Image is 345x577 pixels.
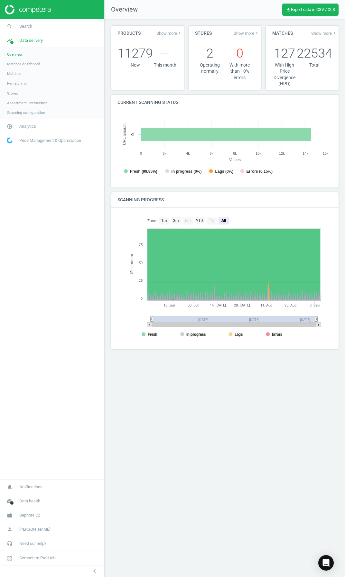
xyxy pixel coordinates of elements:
[5,5,51,14] img: ajHJNr6hYgQAAAAASUVORK5CYII=
[284,303,296,307] tspan: 25. Aug
[160,46,170,61] span: —
[19,38,43,43] span: Data delivery
[272,332,282,337] tspan: Errors
[310,303,320,307] tspan: 8. Sep
[139,279,143,283] text: 25
[210,151,213,155] text: 6k
[130,133,135,135] text: 0
[221,218,226,223] text: All
[19,138,81,143] span: Price Management & Optimization
[4,537,16,550] i: headset_mic
[286,7,291,12] i: get_app
[156,31,182,36] span: Show more
[7,137,13,143] img: wGWNvw8QSZomAAAAABJRU5ErkJggg==
[7,52,23,57] span: Overview
[4,509,16,521] i: work
[234,31,259,36] span: Show more
[254,31,259,36] i: keyboard_arrow_right
[323,151,329,155] text: 16k
[234,31,259,36] a: Show morekeyboard_arrow_right
[210,303,226,307] tspan: 14. [DATE]
[279,151,285,155] text: 12k
[117,44,153,62] p: 11279
[233,151,237,155] text: 8k
[311,31,337,36] a: Show morekeyboard_arrow_right
[171,169,201,174] tspan: In progress (0%)
[4,481,16,493] i: notifications
[139,261,143,265] text: 50
[148,332,157,337] tspan: Fresh
[19,541,46,546] span: Need our help?
[7,61,40,67] span: Matches dashboard
[4,20,16,32] i: search
[4,120,16,133] i: pie_chart_outlined
[4,495,16,507] i: cloud_done
[19,124,36,129] span: Analytics
[141,297,143,301] text: 0
[19,498,40,504] span: Data health
[4,34,16,47] i: timeline
[140,151,142,155] text: 0
[229,158,241,162] tspan: Values
[195,62,225,75] p: Operating normally
[139,243,143,247] text: 75
[7,110,45,115] span: Scanning configuration
[297,62,332,68] p: Total
[282,4,339,16] button: get_appExport data in CSV / XLS
[130,254,134,275] tspan: URL amount
[286,7,335,12] span: Export data in CSV / XLS
[225,62,255,81] p: With more than 10% errors
[177,31,182,36] i: keyboard_arrow_right
[163,303,175,307] tspan: 16. Jun
[19,484,42,490] span: Notifications
[111,95,185,110] h4: Current scanning status
[153,62,177,68] p: This month
[111,26,147,41] h4: Products
[318,555,334,571] div: Open Intercom Messenger
[260,303,272,307] tspan: 11. Aug
[332,31,337,36] i: keyboard_arrow_right
[7,81,27,86] span: Rematching
[235,332,243,337] tspan: Lags
[266,26,299,41] h4: Matches
[161,218,167,223] text: 1m
[87,567,103,575] button: chevron_left
[156,31,182,36] a: Show morekeyboard_arrow_right
[256,151,261,155] text: 10k
[105,5,138,14] span: Overview
[210,218,214,223] text: 1y
[303,151,308,155] text: 14k
[272,44,297,62] p: 127
[130,169,157,174] tspan: Fresh (99.85%)
[311,31,337,36] span: Show more
[111,192,170,207] h4: Scanning progress
[91,567,98,575] i: chevron_left
[188,303,199,307] tspan: 30. Jun
[147,219,158,223] text: Zoom
[234,303,250,307] tspan: 28. [DATE]
[7,71,21,76] span: Matches
[215,169,234,174] tspan: Lags (0%)
[186,151,190,155] text: 4k
[272,62,297,87] p: With High Price Divergence (HPD)
[117,62,153,68] p: Now
[297,44,332,62] p: 22534
[7,91,18,96] span: Stores
[122,123,127,145] tspan: URL amount
[185,218,191,223] text: 6m
[4,523,16,536] i: person
[19,555,57,561] span: Competera Products
[225,44,255,62] p: 0
[196,218,203,223] text: YTD
[7,100,47,105] span: Assortment intersection
[186,332,206,337] tspan: In progress
[19,527,50,532] span: [PERSON_NAME]
[189,26,218,41] h4: Stores
[173,218,179,223] text: 3m
[247,169,273,174] tspan: Errors (0.15%)
[163,151,166,155] text: 2k
[195,44,225,62] p: 2
[19,512,41,518] span: Sephora CZ
[19,23,32,29] span: Search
